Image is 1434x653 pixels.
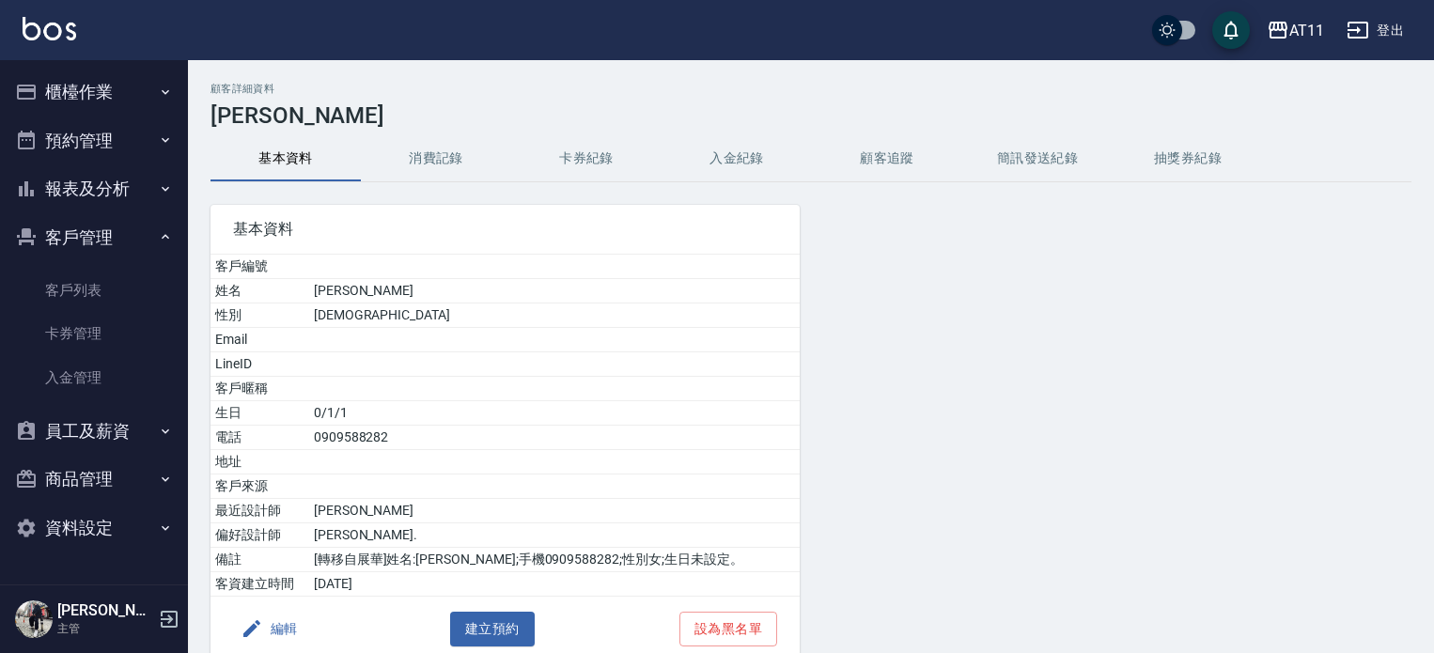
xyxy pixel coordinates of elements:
img: Logo [23,17,76,40]
td: [轉移自展華]姓名:[PERSON_NAME];手機0909588282;性別女;生日未設定。 [309,548,800,572]
td: Email [210,328,309,352]
span: 基本資料 [233,220,777,239]
button: 卡券紀錄 [511,136,662,181]
button: 設為黑名單 [679,612,777,646]
a: 入金管理 [8,356,180,399]
img: Person [15,600,53,638]
button: 抽獎券紀錄 [1113,136,1263,181]
td: 客資建立時間 [210,572,309,597]
button: 員工及薪資 [8,407,180,456]
button: 報表及分析 [8,164,180,213]
button: 建立預約 [450,612,535,646]
td: 客戶來源 [210,474,309,499]
button: 客戶管理 [8,213,180,262]
button: 登出 [1339,13,1411,48]
td: 0/1/1 [309,401,800,426]
td: LineID [210,352,309,377]
button: 編輯 [233,612,305,646]
td: [PERSON_NAME] [309,279,800,303]
td: [DEMOGRAPHIC_DATA] [309,303,800,328]
td: [PERSON_NAME]. [309,523,800,548]
a: 卡券管理 [8,312,180,355]
button: 入金紀錄 [662,136,812,181]
td: 性別 [210,303,309,328]
td: [DATE] [309,572,800,597]
button: 預約管理 [8,117,180,165]
td: 客戶編號 [210,255,309,279]
td: 最近設計師 [210,499,309,523]
button: 消費記錄 [361,136,511,181]
button: 基本資料 [210,136,361,181]
button: 簡訊發送紀錄 [962,136,1113,181]
button: save [1212,11,1250,49]
button: 櫃檯作業 [8,68,180,117]
button: 資料設定 [8,504,180,552]
td: 地址 [210,450,309,474]
div: AT11 [1289,19,1324,42]
td: [PERSON_NAME] [309,499,800,523]
td: 客戶暱稱 [210,377,309,401]
td: 姓名 [210,279,309,303]
h5: [PERSON_NAME]. [57,601,153,620]
td: 偏好設計師 [210,523,309,548]
p: 主管 [57,620,153,637]
td: 0909588282 [309,426,800,450]
td: 備註 [210,548,309,572]
button: 顧客追蹤 [812,136,962,181]
button: AT11 [1259,11,1332,50]
h3: [PERSON_NAME] [210,102,1411,129]
td: 電話 [210,426,309,450]
a: 客戶列表 [8,269,180,312]
td: 生日 [210,401,309,426]
h2: 顧客詳細資料 [210,83,1411,95]
button: 商品管理 [8,455,180,504]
